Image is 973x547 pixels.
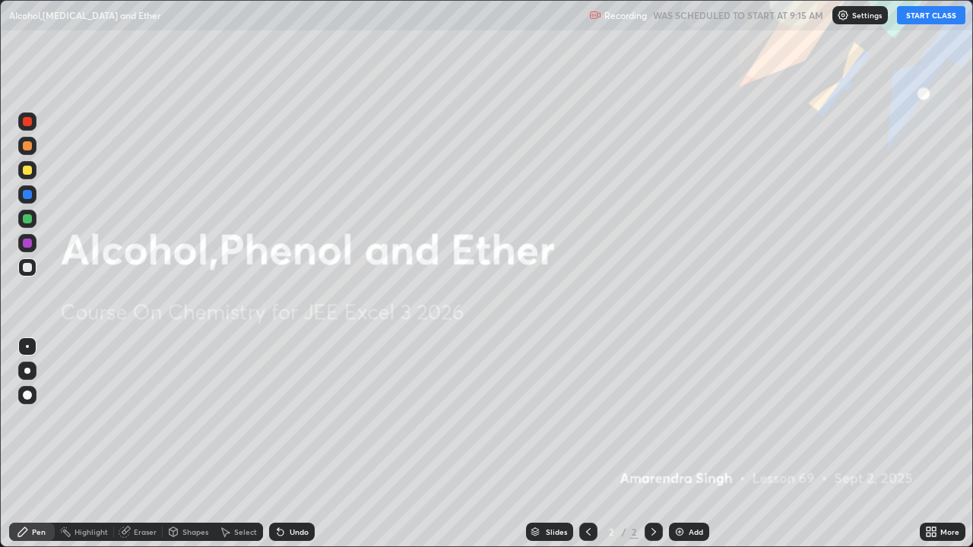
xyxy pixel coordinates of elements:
[689,528,703,536] div: Add
[940,528,959,536] div: More
[653,8,823,22] h5: WAS SCHEDULED TO START AT 9:15 AM
[9,9,160,21] p: Alcohol,[MEDICAL_DATA] and Ether
[604,527,619,536] div: 2
[134,528,157,536] div: Eraser
[182,528,208,536] div: Shapes
[290,528,309,536] div: Undo
[234,528,257,536] div: Select
[74,528,108,536] div: Highlight
[629,525,639,539] div: 2
[837,9,849,21] img: class-settings-icons
[852,11,882,19] p: Settings
[673,526,686,538] img: add-slide-button
[589,9,601,21] img: recording.375f2c34.svg
[32,528,46,536] div: Pen
[546,528,567,536] div: Slides
[897,6,965,24] button: START CLASS
[604,10,647,21] p: Recording
[622,527,626,536] div: /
